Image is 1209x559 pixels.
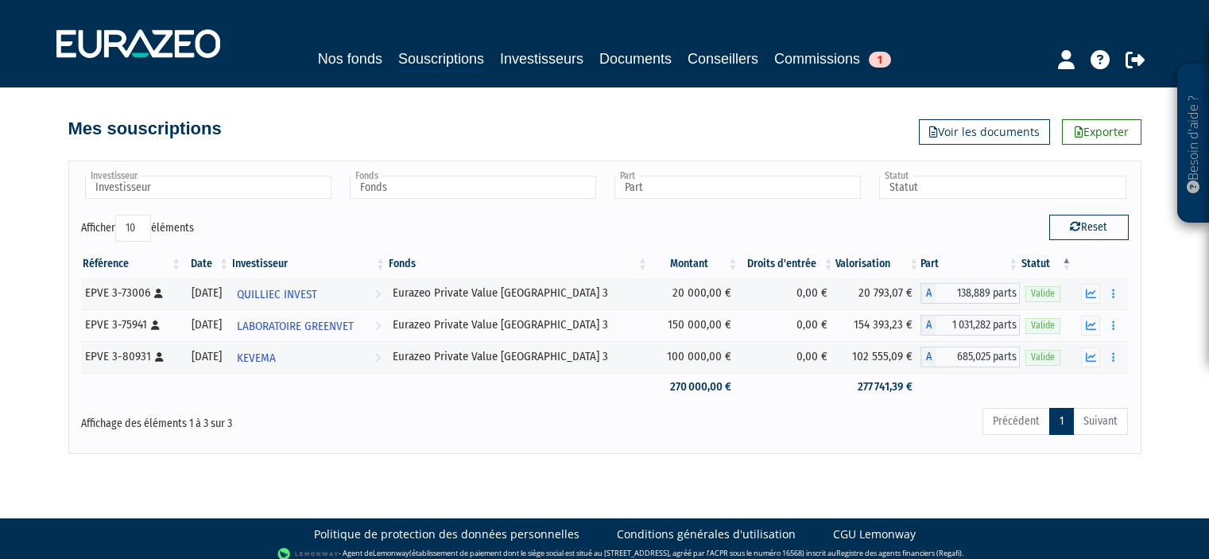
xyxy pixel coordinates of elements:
[393,285,644,301] div: Eurazeo Private Value [GEOGRAPHIC_DATA] 3
[936,347,1020,367] span: 685,025 parts
[393,348,644,365] div: Eurazeo Private Value [GEOGRAPHIC_DATA] 3
[81,250,183,278] th: Référence : activer pour trier la colonne par ordre croissant
[920,283,1020,304] div: A - Eurazeo Private Value Europe 3
[649,250,739,278] th: Montant: activer pour trier la colonne par ordre croissant
[599,48,672,70] a: Documents
[869,52,891,68] span: 1
[387,250,649,278] th: Fonds: activer pour trier la colonne par ordre croissant
[920,347,1020,367] div: A - Eurazeo Private Value Europe 3
[188,285,225,301] div: [DATE]
[649,373,739,401] td: 270 000,00 €
[393,316,644,333] div: Eurazeo Private Value [GEOGRAPHIC_DATA] 3
[739,309,835,341] td: 0,00 €
[936,283,1020,304] span: 138,889 parts
[85,285,177,301] div: EPVE 3-73006
[649,309,739,341] td: 150 000,00 €
[1025,318,1060,333] span: Valide
[920,283,936,304] span: A
[500,48,583,70] a: Investisseurs
[835,373,921,401] td: 277 741,39 €
[231,250,387,278] th: Investisseur: activer pour trier la colonne par ordre croissant
[1025,350,1060,365] span: Valide
[237,280,317,309] span: QUILLIEC INVEST
[231,309,387,341] a: LABORATOIRE GREENVET
[373,548,409,558] a: Lemonway
[231,278,387,309] a: QUILLIEC INVEST
[920,347,936,367] span: A
[920,315,936,336] span: A
[1062,119,1141,145] a: Exporter
[154,289,163,298] i: [Français] Personne physique
[649,341,739,373] td: 100 000,00 €
[68,119,222,138] h4: Mes souscriptions
[688,48,758,70] a: Conseillers
[375,344,381,373] i: Voir l'investisseur
[1049,408,1074,435] a: 1
[188,316,225,333] div: [DATE]
[835,309,921,341] td: 154 393,23 €
[1025,286,1060,301] span: Valide
[774,48,891,70] a: Commissions1
[920,250,1020,278] th: Part: activer pour trier la colonne par ordre croissant
[85,348,177,365] div: EPVE 3-80931
[919,119,1050,145] a: Voir les documents
[375,312,381,341] i: Voir l'investisseur
[1020,250,1073,278] th: Statut : activer pour trier la colonne par ordre d&eacute;croissant
[835,250,921,278] th: Valorisation: activer pour trier la colonne par ordre croissant
[81,406,504,432] div: Affichage des éléments 1 à 3 sur 3
[739,250,835,278] th: Droits d'entrée: activer pour trier la colonne par ordre croissant
[833,526,916,542] a: CGU Lemonway
[237,312,354,341] span: LABORATOIRE GREENVET
[739,341,835,373] td: 0,00 €
[739,278,835,309] td: 0,00 €
[649,278,739,309] td: 20 000,00 €
[151,320,160,330] i: [Français] Personne physique
[1184,72,1203,215] p: Besoin d'aide ?
[836,548,962,558] a: Registre des agents financiers (Regafi)
[115,215,151,242] select: Afficheréléments
[835,341,921,373] td: 102 555,09 €
[617,526,796,542] a: Conditions générales d'utilisation
[920,315,1020,336] div: A - Eurazeo Private Value Europe 3
[398,48,484,72] a: Souscriptions
[231,341,387,373] a: KEVEMA
[81,215,194,242] label: Afficher éléments
[85,316,177,333] div: EPVE 3-75941
[835,278,921,309] td: 20 793,07 €
[936,315,1020,336] span: 1 031,282 parts
[318,48,382,70] a: Nos fonds
[56,29,220,58] img: 1732889491-logotype_eurazeo_blanc_rvb.png
[375,280,381,309] i: Voir l'investisseur
[183,250,231,278] th: Date: activer pour trier la colonne par ordre croissant
[237,344,276,373] span: KEVEMA
[188,348,225,365] div: [DATE]
[155,352,164,362] i: [Français] Personne physique
[1049,215,1129,240] button: Reset
[314,526,579,542] a: Politique de protection des données personnelles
